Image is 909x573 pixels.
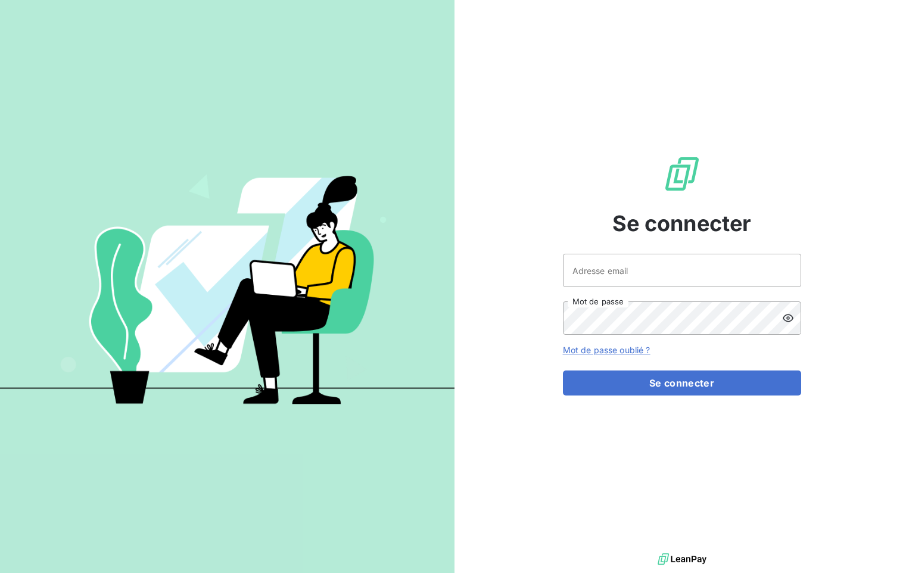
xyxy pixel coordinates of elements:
input: placeholder [563,254,801,287]
span: Se connecter [612,207,752,239]
img: Logo LeanPay [663,155,701,193]
img: logo [658,550,706,568]
a: Mot de passe oublié ? [563,345,650,355]
button: Se connecter [563,370,801,396]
